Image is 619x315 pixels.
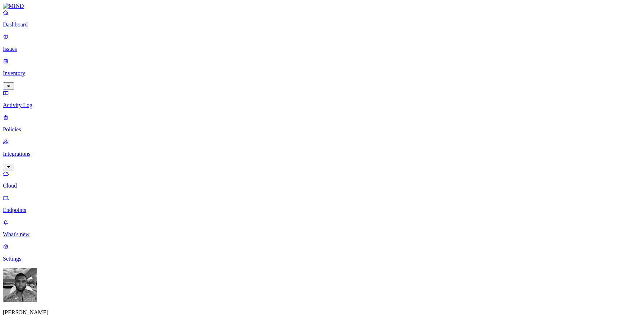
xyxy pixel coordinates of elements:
[3,231,616,238] p: What's new
[3,21,616,28] p: Dashboard
[3,102,616,108] p: Activity Log
[3,219,616,238] a: What's new
[3,90,616,108] a: Activity Log
[3,243,616,262] a: Settings
[3,58,616,89] a: Inventory
[3,151,616,157] p: Integrations
[3,256,616,262] p: Settings
[3,3,24,9] img: MIND
[3,139,616,169] a: Integrations
[3,195,616,213] a: Endpoints
[3,126,616,133] p: Policies
[3,9,616,28] a: Dashboard
[3,183,616,189] p: Cloud
[3,34,616,52] a: Issues
[3,70,616,77] p: Inventory
[3,207,616,213] p: Endpoints
[3,114,616,133] a: Policies
[3,268,37,302] img: Cameron White
[3,3,616,9] a: MIND
[3,46,616,52] p: Issues
[3,170,616,189] a: Cloud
